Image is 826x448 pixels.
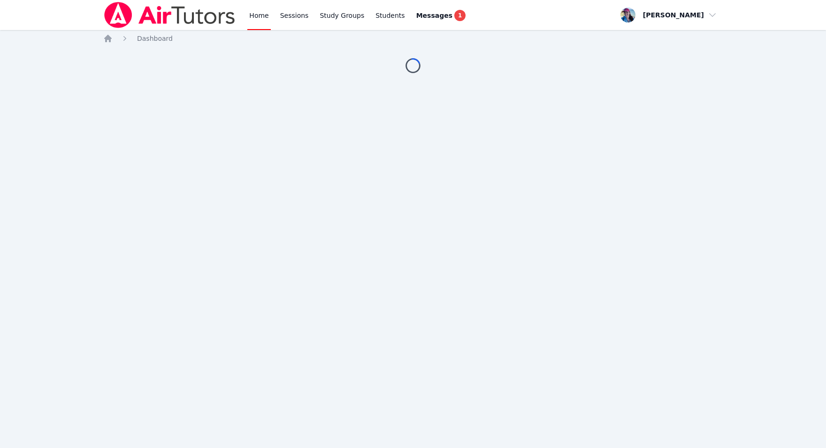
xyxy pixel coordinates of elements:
[416,11,452,20] span: Messages
[137,35,173,42] span: Dashboard
[454,10,466,21] span: 1
[103,2,236,28] img: Air Tutors
[103,34,723,43] nav: Breadcrumb
[137,34,173,43] a: Dashboard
